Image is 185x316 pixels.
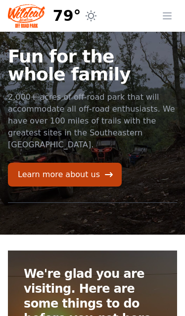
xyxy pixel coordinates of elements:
a: Learn more about us [8,163,122,187]
img: Wildcat Logo [8,4,45,28]
h1: Fun for the whole family [8,48,177,83]
span: 79° [53,7,81,25]
p: 2,000+ acres of off-road park that will accommodate all off-road enthusiasts. We have over 100 mi... [8,91,177,151]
